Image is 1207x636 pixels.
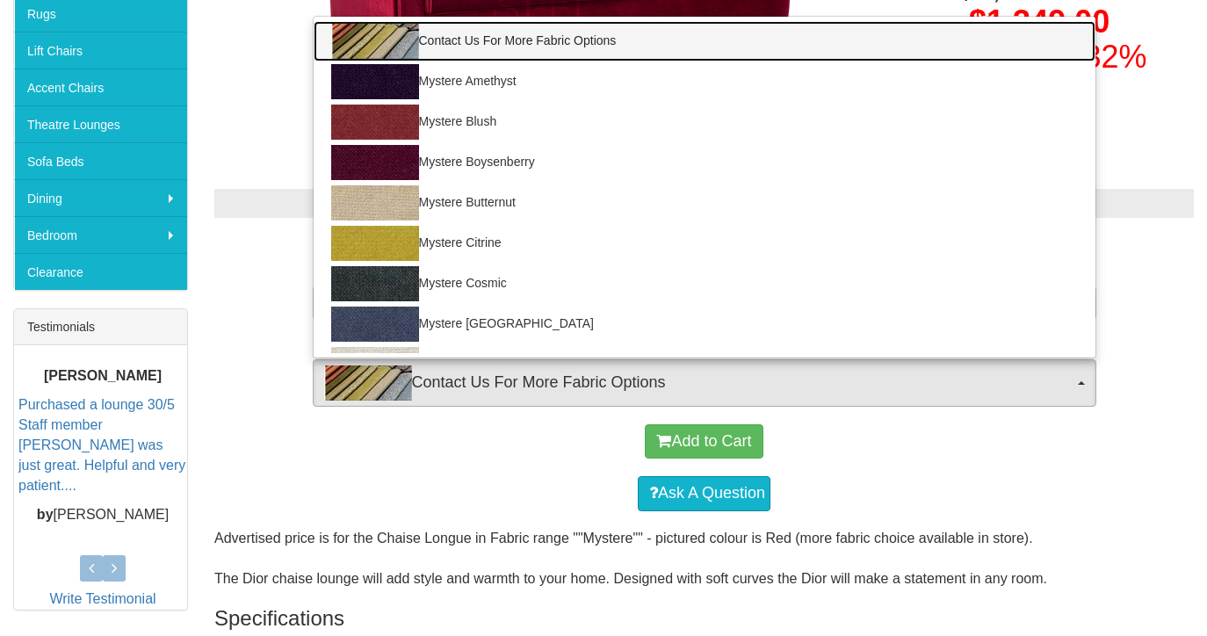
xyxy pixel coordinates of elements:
img: Mystere Amethyst [331,64,419,99]
img: Mystere Divine [331,347,419,382]
span: Contact Us For More Fabric Options [324,365,1073,401]
a: Mystere Blush [314,102,1095,142]
a: Mystere Divine [314,344,1095,385]
a: Bedroom [14,216,187,253]
a: Purchased a lounge 30/5 Staff member [PERSON_NAME] was just great. Helpful and very patient.... [18,397,185,492]
a: Write Testimonial [49,591,155,606]
b: by [37,507,54,522]
img: Mystere Butternut [331,185,419,220]
h3: Specifications [214,607,1194,630]
img: Mystere Cosmic [331,266,419,301]
a: Ask A Question [638,476,770,511]
img: Mystere Boysenberry [331,145,419,180]
button: Add to Cart [645,424,763,459]
p: [PERSON_NAME] [18,505,187,525]
a: Contact Us For More Fabric Options [314,21,1095,61]
a: Mystere Citrine [314,223,1095,264]
a: Sofa Beds [14,142,187,179]
img: Mystere Blush [331,105,419,140]
img: Mystere Citrine [331,226,419,261]
a: Mystere Boysenberry [314,142,1095,183]
div: Testimonials [14,309,187,345]
a: Accent Chairs [14,69,187,105]
a: Mystere Cosmic [314,264,1095,304]
a: Mystere [GEOGRAPHIC_DATA] [314,304,1095,344]
a: Dining [14,179,187,216]
img: Contact Us For More Fabric Options [324,365,412,401]
a: Theatre Lounges [14,105,187,142]
b: [PERSON_NAME] [44,369,162,384]
a: Lift Chairs [14,32,187,69]
a: Mystere Amethyst [314,61,1095,102]
img: Contact Us For More Fabric Options [331,24,419,59]
a: Clearance [14,253,187,290]
img: Mystere Delft [331,307,419,342]
h3: Choose from the options below then add to cart [214,235,1194,258]
button: Contact Us For More Fabric OptionsContact Us For More Fabric Options [313,359,1096,407]
a: Mystere Butternut [314,183,1095,223]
